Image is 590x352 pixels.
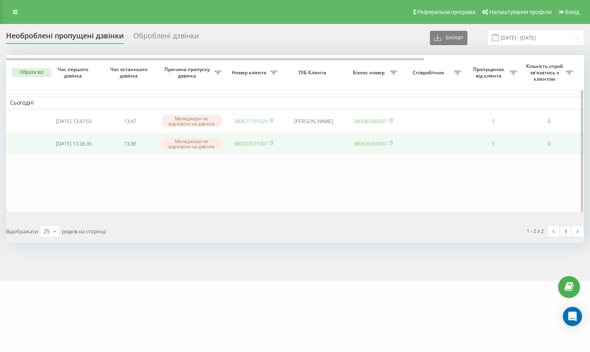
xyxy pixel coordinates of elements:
[62,228,106,235] span: рядків на сторінці
[288,70,339,76] span: ПІБ Клієнта
[527,227,544,235] div: 1 - 2 з 2
[108,66,151,79] span: Час останнього дзвінка
[465,111,521,132] td: 1
[162,138,222,150] div: Менеджери не відповіли на дзвінок
[44,227,50,235] div: 25
[349,70,390,76] span: Бізнес номер
[521,111,577,132] td: 0
[162,115,222,127] div: Менеджери не відповіли на дзвінок
[230,70,270,76] span: Номер клієнта
[46,133,102,154] td: [DATE] 13:36:35
[465,133,521,154] td: 1
[12,68,51,77] button: Обрати всі
[430,31,467,45] button: Експорт
[133,32,199,44] div: Оброблені дзвінки
[469,66,510,79] span: Пропущених від клієнта
[354,140,387,147] a: 380635060007
[563,307,582,326] div: Open Intercom Messenger
[525,63,566,82] span: Кількість спроб зв'язатись з клієнтом
[560,226,572,237] a: 1
[521,133,577,154] td: 0
[417,9,476,15] span: Реферальна програма
[405,70,454,76] span: Співробітник
[354,117,387,125] a: 380685060007
[46,111,102,132] td: [DATE] 13:47:55
[281,111,345,132] td: [PERSON_NAME]
[234,140,267,147] a: 380933511007
[102,111,158,132] td: 13:47
[234,117,267,125] a: 380677191429
[6,32,124,44] div: Необроблені пропущені дзвінки
[52,66,95,79] span: Час першого дзвінка
[6,228,38,235] span: Відображати
[489,9,552,15] span: Налаштування профілю
[102,133,158,154] td: 13:36
[565,9,579,15] span: Вихід
[162,66,214,79] span: Причина пропуску дзвінка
